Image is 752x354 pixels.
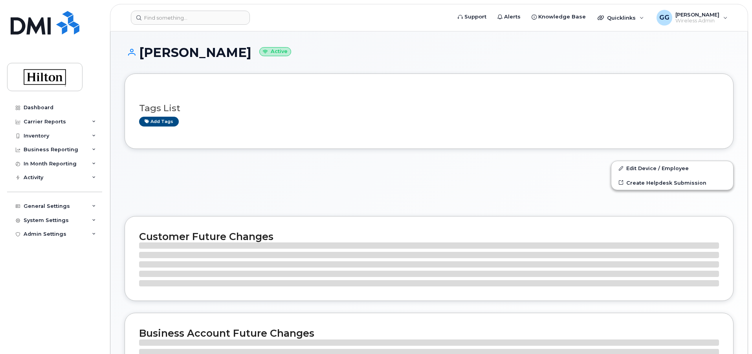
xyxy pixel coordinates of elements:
h2: Customer Future Changes [139,231,719,242]
h3: Tags List [139,103,719,113]
a: Add tags [139,117,179,127]
small: Active [259,47,291,56]
a: Create Helpdesk Submission [611,176,733,190]
h1: [PERSON_NAME] [125,46,734,59]
a: Edit Device / Employee [611,161,733,175]
h2: Business Account Future Changes [139,327,719,339]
